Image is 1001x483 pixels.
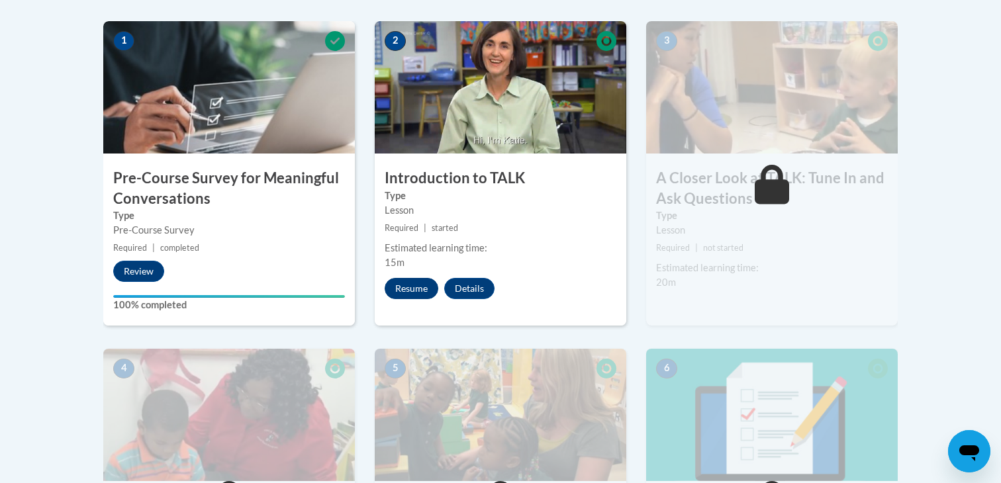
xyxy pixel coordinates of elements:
[656,208,888,223] label: Type
[113,31,134,51] span: 1
[432,223,458,233] span: started
[656,31,677,51] span: 3
[103,349,355,481] img: Course Image
[113,359,134,378] span: 4
[113,208,345,223] label: Type
[113,261,164,282] button: Review
[385,257,405,268] span: 15m
[695,243,698,253] span: |
[385,203,616,218] div: Lesson
[160,243,199,253] span: completed
[113,295,345,298] div: Your progress
[113,298,345,312] label: 100% completed
[656,261,888,275] div: Estimated learning time:
[656,243,690,253] span: Required
[444,278,495,299] button: Details
[113,243,147,253] span: Required
[385,189,616,203] label: Type
[656,359,677,378] span: 6
[375,168,626,189] h3: Introduction to TALK
[385,359,406,378] span: 5
[424,223,426,233] span: |
[646,168,898,209] h3: A Closer Look at TALK: Tune In and Ask Questions
[385,278,438,299] button: Resume
[656,277,676,288] span: 20m
[646,21,898,154] img: Course Image
[385,241,616,255] div: Estimated learning time:
[375,21,626,154] img: Course Image
[375,349,626,481] img: Course Image
[646,349,898,481] img: Course Image
[703,243,743,253] span: not started
[103,168,355,209] h3: Pre-Course Survey for Meaningful Conversations
[152,243,155,253] span: |
[385,31,406,51] span: 2
[656,223,888,238] div: Lesson
[948,430,990,472] iframe: Button to launch messaging window
[113,223,345,238] div: Pre-Course Survey
[103,21,355,154] img: Course Image
[385,223,418,233] span: Required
